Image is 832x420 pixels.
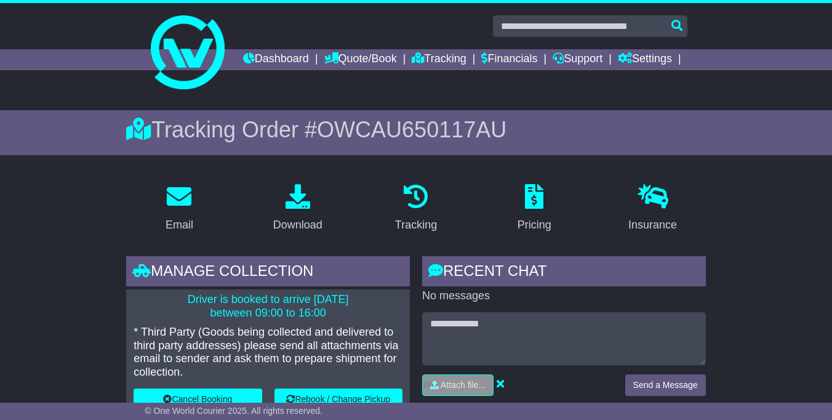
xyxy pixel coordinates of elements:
a: Support [553,49,602,70]
div: Manage collection [126,256,410,289]
div: Tracking Order # [126,116,705,143]
button: Cancel Booking [134,389,262,410]
a: Pricing [510,180,559,238]
a: Email [158,180,201,238]
div: Pricing [518,217,551,233]
span: © One World Courier 2025. All rights reserved. [145,406,322,416]
a: Tracking [412,49,466,70]
span: OWCAU650117AU [317,117,506,142]
a: Settings [618,49,672,70]
button: Rebook / Change Pickup [274,389,402,410]
a: Download [265,180,330,238]
p: No messages [422,289,706,303]
div: Tracking [395,217,437,233]
p: Driver is booked to arrive [DATE] between 09:00 to 16:00 [134,293,402,320]
a: Insurance [620,180,685,238]
a: Quote/Book [324,49,397,70]
a: Financials [481,49,537,70]
p: * Third Party (Goods being collected and delivered to third party addresses) please send all atta... [134,326,402,379]
a: Tracking [387,180,445,238]
div: Download [273,217,322,233]
a: Dashboard [243,49,309,70]
div: Insurance [628,217,677,233]
div: Email [166,217,193,233]
button: Send a Message [625,374,706,396]
div: RECENT CHAT [422,256,706,289]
